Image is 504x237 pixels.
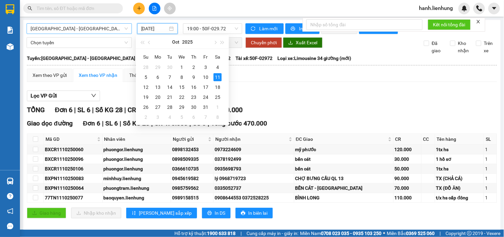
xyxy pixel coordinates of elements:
span: SL 6 [77,106,90,114]
td: 2025-10-15 [176,82,188,92]
div: 1 [178,63,186,71]
span: Miền Bắc [387,230,435,237]
div: 10 [202,73,210,81]
span: Đơn 6 [55,106,72,114]
span: message [7,223,13,229]
td: 2025-10-23 [188,92,200,102]
div: 2 [142,113,150,121]
div: 12 [142,83,150,91]
img: solution-icon [7,27,14,34]
div: 7 [202,113,210,121]
div: 110.000 [395,194,420,201]
span: ĐC Giao [296,135,387,143]
span: Tài xế: 50F-02972 [236,55,272,62]
td: 2025-10-02 [188,62,200,72]
div: 24 [202,93,210,101]
b: Tuyến: [GEOGRAPHIC_DATA] - [GEOGRAPHIC_DATA] [27,56,135,61]
div: BXCR1110250106 [45,165,101,172]
td: BXCR1110250096 [44,154,103,164]
div: 27 [154,103,162,111]
th: We [176,52,188,62]
span: Xuất Excel [296,39,317,46]
img: icon-new-feature [461,5,467,11]
td: 2025-09-28 [140,62,152,72]
td: 2025-10-01 [176,62,188,72]
button: printerIn DS [202,208,231,218]
div: minhhuy.lienhung [104,175,170,182]
span: Nha Trang - Lộc Ninh [31,24,128,34]
span: Làm mới [259,25,278,32]
img: logo-vxr [6,4,14,14]
div: 30.000 [395,155,420,163]
span: Hỗ trợ kỹ thuật: [174,230,236,237]
strong: 0369 525 060 [406,231,435,236]
span: [PERSON_NAME] sắp xếp [139,209,192,217]
td: 2025-11-06 [188,112,200,122]
td: 2025-10-04 [212,62,224,72]
button: printerIn phơi [285,23,320,34]
span: Kết nối tổng đài [433,21,465,28]
div: 8 [178,73,186,81]
div: 50.000 [395,165,420,172]
span: | [241,230,242,237]
div: 0898509335 [172,155,212,163]
div: 16 [190,83,198,91]
span: | [74,106,76,114]
button: downloadNhập kho nhận [71,208,121,218]
div: 28 [166,103,174,111]
span: copyright [467,231,472,236]
td: 2025-11-01 [212,102,224,112]
td: BXPN1110250083 [44,174,103,183]
input: Tìm tên, số ĐT hoặc mã đơn [37,5,115,12]
div: 5 [142,73,150,81]
td: 2025-10-18 [212,82,224,92]
span: Kho nhận [455,40,472,54]
div: 0989158515 [172,194,212,201]
span: Trên xe [481,40,497,54]
td: 2025-10-09 [188,72,200,82]
div: 21 [166,93,174,101]
span: | [120,119,121,127]
td: 2025-10-10 [200,72,212,82]
span: Người nhận [215,135,287,143]
td: 2025-10-12 [140,82,152,92]
td: 2025-10-30 [188,102,200,112]
div: 22 [178,93,186,101]
img: warehouse-icon [7,178,14,185]
div: 1 [485,155,495,163]
div: 14 [166,83,174,91]
td: 2025-09-30 [164,62,176,72]
td: 2025-10-25 [212,92,224,102]
td: 2025-10-13 [152,82,164,92]
div: Thống kê [129,72,148,79]
div: 4 [166,113,174,121]
td: 77TN1110250077 [44,193,103,203]
div: 1 [214,103,222,111]
span: TỔNG [27,106,45,114]
div: bến cát [295,155,392,163]
div: mỹ phước [295,146,392,153]
th: Su [140,52,152,62]
span: printer [291,26,296,32]
td: 2025-10-24 [200,92,212,102]
span: Số KG 28 [123,119,150,127]
th: Th [188,52,200,62]
div: 13 [154,83,162,91]
div: 4 [214,63,222,71]
span: plus [137,6,142,11]
span: printer [207,211,212,216]
td: 2025-09-29 [152,62,164,72]
span: caret-down [491,5,497,11]
span: | [440,230,441,237]
span: | [102,119,104,127]
div: 2 [190,63,198,71]
td: 2025-10-07 [164,72,176,82]
button: printerIn biên lai [236,208,273,218]
div: 29 [154,63,162,71]
input: Nhập số tổng đài [306,19,423,30]
th: CC [422,134,435,145]
span: | [92,106,94,114]
span: Giao dọc đường [27,119,73,127]
span: search [28,6,32,11]
div: 1 [485,175,495,182]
